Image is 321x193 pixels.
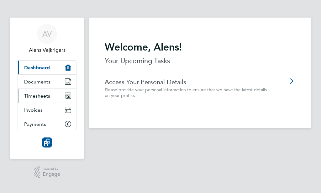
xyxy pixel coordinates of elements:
[18,103,76,117] a: Invoices
[24,79,50,85] span: Documents
[18,61,76,74] a: Dashboard
[34,166,61,178] a: Powered byEngage
[18,137,76,147] a: Go to home page
[24,93,50,99] span: Timesheets
[24,65,50,71] span: Dashboard
[42,30,52,38] span: AV
[105,56,295,66] p: Your Upcoming Tasks
[105,87,267,98] span: Please provide your personal information to ensure that we have the latest details on your profile.
[10,18,84,159] nav: Main navigation
[18,75,76,88] a: Documents
[18,46,76,54] span: Alens Vejkrigers
[18,117,76,131] a: Payments
[105,41,295,53] h2: Welcome, Alens!
[24,107,43,113] span: Invoices
[18,24,76,54] a: AVAlens Vejkrigers
[18,89,76,103] a: Timesheets
[24,121,46,127] span: Payments
[42,137,52,147] img: resourcinggroup-logo-retina.png
[43,166,60,172] span: Powered by
[105,78,269,86] a: Access Your Personal Details
[43,172,60,177] span: Engage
